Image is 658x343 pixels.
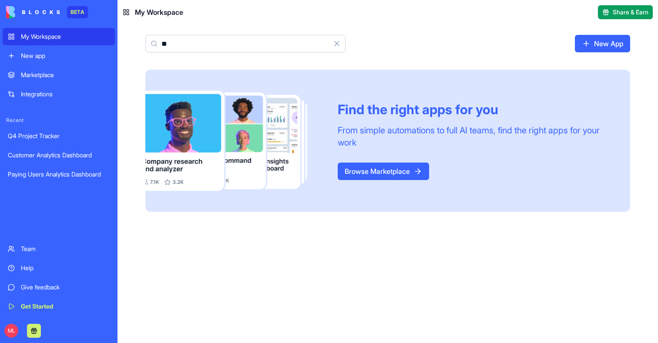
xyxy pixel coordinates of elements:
span: ML [4,324,18,338]
a: My Workspace [3,28,115,45]
a: Get Started [3,298,115,315]
a: Customer Analytics Dashboard [3,146,115,164]
a: Integrations [3,85,115,103]
button: Clear [328,35,346,52]
div: Team [21,245,110,253]
img: Frame_181_egmpey.png [145,91,324,191]
a: Marketplace [3,66,115,84]
a: New App [575,35,630,52]
div: Marketplace [21,71,110,79]
a: New app [3,47,115,65]
div: Get Started [21,302,110,311]
div: Integrations [21,90,110,98]
div: BETA [67,6,88,18]
span: Share & Earn [613,8,648,17]
a: Team [3,240,115,258]
span: My Workspace [135,7,183,17]
div: Customer Analytics Dashboard [8,151,110,160]
div: From simple automations to full AI teams, find the right apps for your work [338,124,609,149]
a: Browse Marketplace [338,163,429,180]
a: BETA [6,6,88,18]
div: Paying Users Analytics Dashboard [8,170,110,179]
div: My Workspace [21,32,110,41]
a: Paying Users Analytics Dashboard [3,166,115,183]
span: Recent [3,117,115,124]
a: Help [3,259,115,277]
a: Q4 Project Tracker [3,127,115,145]
div: New app [21,51,110,60]
div: Give feedback [21,283,110,292]
div: Help [21,264,110,272]
div: Find the right apps for you [338,102,609,117]
button: Share & Earn [598,5,653,19]
img: logo [6,6,60,18]
div: Q4 Project Tracker [8,132,110,140]
a: Give feedback [3,278,115,296]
